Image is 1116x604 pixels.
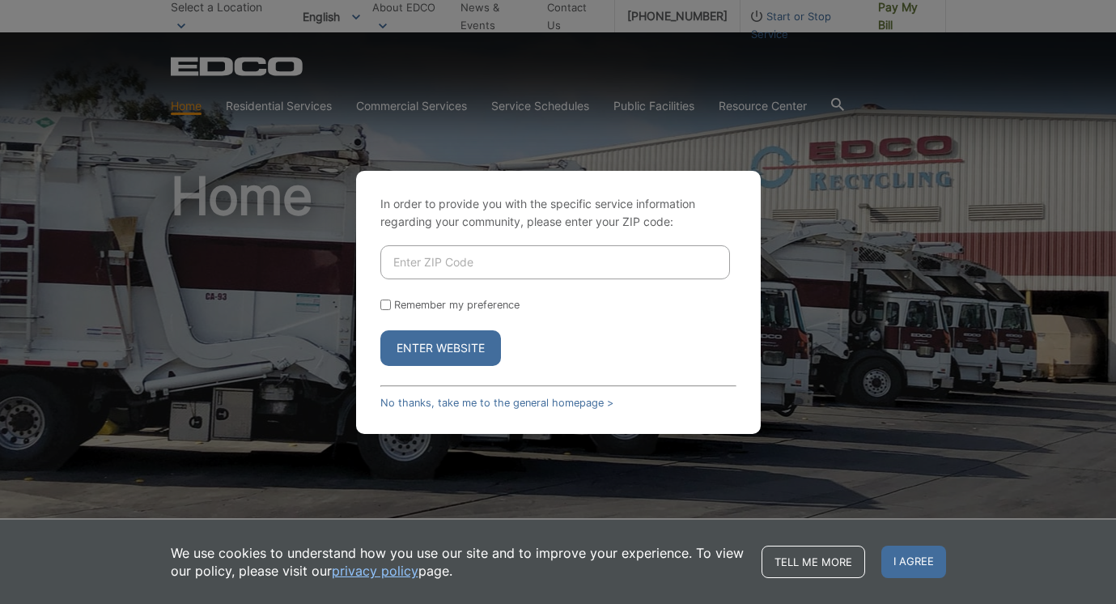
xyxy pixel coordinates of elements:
button: Enter Website [380,330,501,366]
a: Tell me more [762,546,865,578]
p: We use cookies to understand how you use our site and to improve your experience. To view our pol... [171,544,745,580]
span: I agree [881,546,946,578]
input: Enter ZIP Code [380,245,730,279]
p: In order to provide you with the specific service information regarding your community, please en... [380,195,736,231]
a: No thanks, take me to the general homepage > [380,397,613,409]
label: Remember my preference [394,299,520,311]
a: privacy policy [332,562,418,580]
